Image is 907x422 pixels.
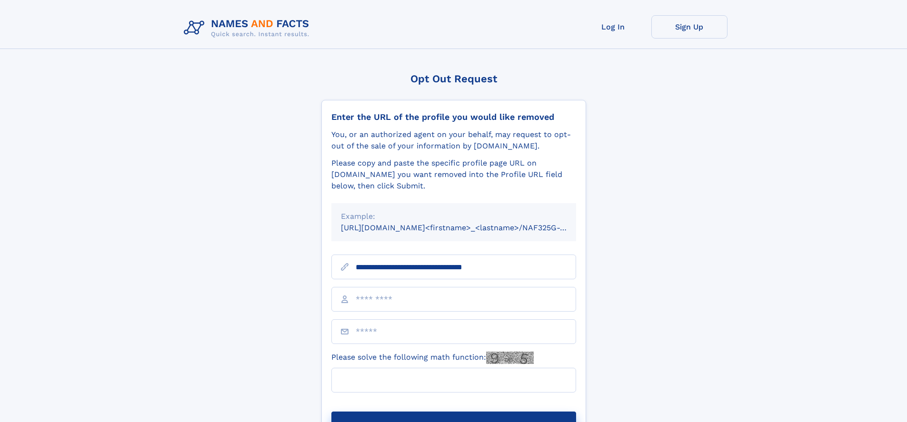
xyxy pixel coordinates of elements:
div: Please copy and paste the specific profile page URL on [DOMAIN_NAME] you want removed into the Pr... [331,157,576,192]
div: You, or an authorized agent on your behalf, may request to opt-out of the sale of your informatio... [331,129,576,152]
small: [URL][DOMAIN_NAME]<firstname>_<lastname>/NAF325G-xxxxxxxx [341,223,594,232]
label: Please solve the following math function: [331,352,534,364]
div: Enter the URL of the profile you would like removed [331,112,576,122]
div: Example: [341,211,567,222]
a: Log In [575,15,651,39]
a: Sign Up [651,15,728,39]
img: Logo Names and Facts [180,15,317,41]
div: Opt Out Request [321,73,586,85]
